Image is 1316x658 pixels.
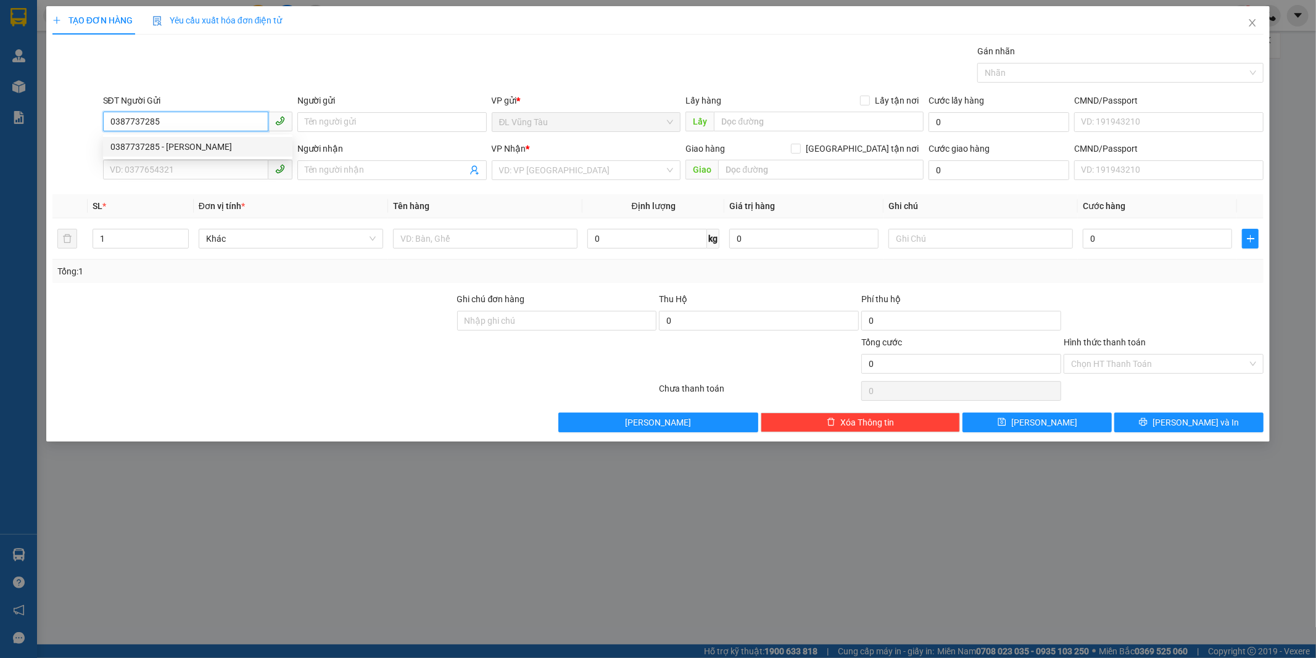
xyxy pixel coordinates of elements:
[685,96,721,105] span: Lấy hàng
[275,164,285,174] span: phone
[103,94,292,107] div: SĐT Người Gửi
[685,112,714,131] span: Lấy
[470,165,479,175] span: user-add
[52,16,61,25] span: plus
[685,160,718,179] span: Giao
[103,137,292,157] div: 0387737285 - CẢNH TUẤN
[718,160,924,179] input: Dọc đường
[658,382,861,403] div: Chưa thanh toán
[977,46,1015,56] label: Gán nhãn
[110,140,285,154] div: 0387737285 - [PERSON_NAME]
[707,229,719,249] span: kg
[962,413,1112,432] button: save[PERSON_NAME]
[57,229,77,249] button: delete
[888,229,1073,249] input: Ghi Chú
[659,294,687,304] span: Thu Hộ
[492,94,681,107] div: VP gửi
[297,94,487,107] div: Người gửi
[499,113,674,131] span: ĐL Vũng Tàu
[57,265,508,278] div: Tổng: 1
[870,94,924,107] span: Lấy tận nơi
[393,229,577,249] input: VD: Bàn, Ghế
[1235,6,1270,41] button: Close
[492,144,526,154] span: VP Nhận
[827,417,835,427] span: delete
[1153,416,1239,429] span: [PERSON_NAME] và In
[729,229,879,249] input: 0
[152,16,162,26] img: icon
[1074,94,1264,107] div: CMND/Passport
[297,142,487,155] div: Người nhận
[685,144,725,154] span: Giao hàng
[801,142,924,155] span: [GEOGRAPHIC_DATA] tận nơi
[861,292,1061,311] div: Phí thu hộ
[1243,234,1258,244] span: plus
[729,201,775,211] span: Giá trị hàng
[558,413,758,432] button: [PERSON_NAME]
[457,294,525,304] label: Ghi chú đơn hàng
[93,201,102,211] span: SL
[761,413,961,432] button: deleteXóa Thông tin
[929,112,1069,132] input: Cước lấy hàng
[275,116,285,126] span: phone
[199,201,245,211] span: Đơn vị tính
[884,194,1078,218] th: Ghi chú
[1083,201,1125,211] span: Cước hàng
[929,160,1069,180] input: Cước giao hàng
[1248,18,1257,28] span: close
[1139,417,1148,427] span: printer
[393,201,429,211] span: Tên hàng
[714,112,924,131] input: Dọc đường
[206,229,376,248] span: Khác
[861,337,902,347] span: Tổng cước
[52,15,133,25] span: TẠO ĐƠN HÀNG
[929,96,984,105] label: Cước lấy hàng
[625,416,691,429] span: [PERSON_NAME]
[457,311,657,331] input: Ghi chú đơn hàng
[632,201,676,211] span: Định lượng
[998,417,1006,427] span: save
[840,416,894,429] span: Xóa Thông tin
[1074,142,1264,155] div: CMND/Passport
[152,15,283,25] span: Yêu cầu xuất hóa đơn điện tử
[1114,413,1264,432] button: printer[PERSON_NAME] và In
[929,144,990,154] label: Cước giao hàng
[1242,229,1259,249] button: plus
[1064,337,1146,347] label: Hình thức thanh toán
[1011,416,1077,429] span: [PERSON_NAME]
